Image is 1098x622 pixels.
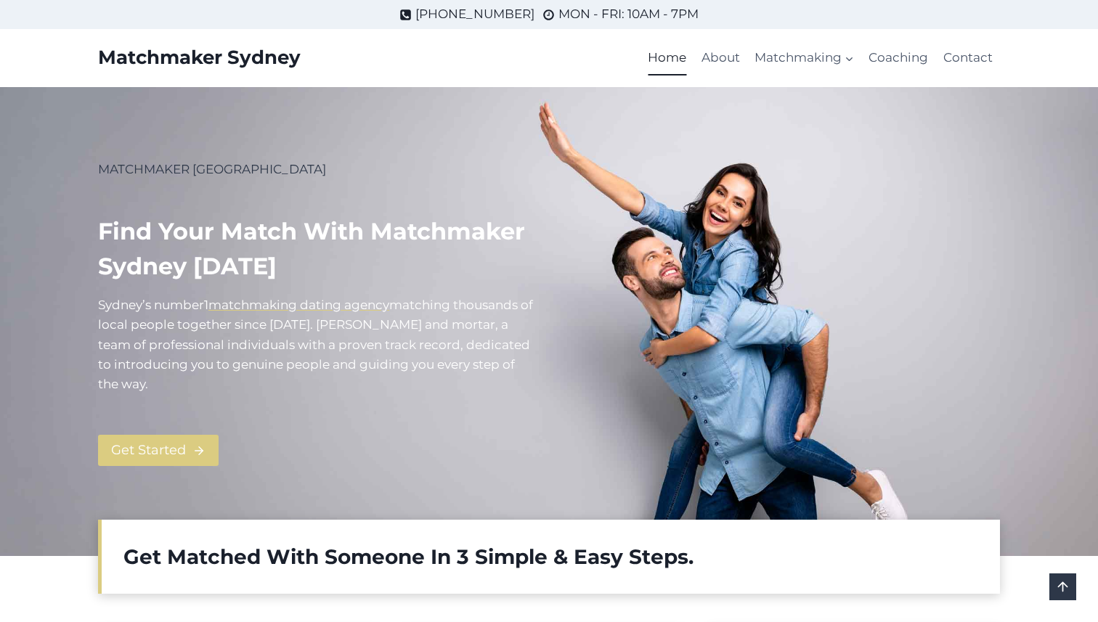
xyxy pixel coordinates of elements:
[98,435,219,466] a: Get Started
[123,541,978,572] h2: Get Matched With Someone In 3 Simple & Easy Steps.​
[558,4,699,24] span: MON - FRI: 10AM - 7PM
[98,295,537,394] p: Sydney’s number atching thousands of local people together since [DATE]. [PERSON_NAME] and mortar...
[694,41,747,75] a: About
[640,41,694,75] a: Home
[399,4,534,24] a: [PHONE_NUMBER]
[111,440,186,461] span: Get Started
[208,298,389,312] a: matchmaking dating agency
[98,160,537,179] p: MATCHMAKER [GEOGRAPHIC_DATA]
[415,4,534,24] span: [PHONE_NUMBER]
[936,41,1000,75] a: Contact
[747,41,861,75] a: Matchmaking
[98,46,301,69] a: Matchmaker Sydney
[755,48,854,67] span: Matchmaking
[1049,573,1076,600] a: Scroll to top
[640,41,1000,75] nav: Primary Navigation
[204,298,208,312] mark: 1
[389,298,402,312] mark: m
[98,214,537,284] h1: Find your match with Matchmaker Sydney [DATE]
[861,41,935,75] a: Coaching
